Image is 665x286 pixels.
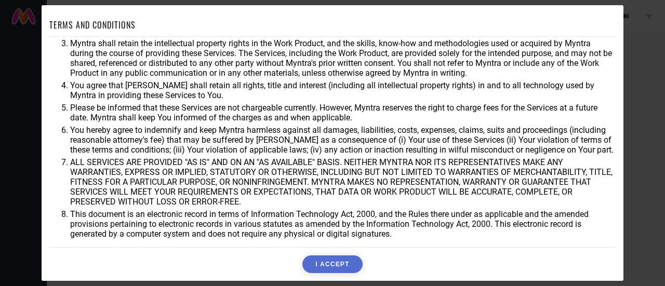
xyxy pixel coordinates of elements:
h1: TERMS AND CONDITIONS [49,19,136,31]
li: You agree that [PERSON_NAME] shall retain all rights, title and interest (including all intellect... [70,80,616,100]
li: This document is an electronic record in terms of Information Technology Act, 2000, and the Rules... [70,209,616,239]
li: Please be informed that these Services are not chargeable currently. However, Myntra reserves the... [70,103,616,122]
li: Myntra shall retain the intellectual property rights in the Work Product, and the skills, know-ho... [70,38,616,78]
li: You hereby agree to indemnify and keep Myntra harmless against all damages, liabilities, costs, e... [70,125,616,155]
li: ALL SERVICES ARE PROVIDED "AS IS" AND ON AN "AS AVAILABLE" BASIS. NEITHER MYNTRA NOR ITS REPRESEN... [70,157,616,207]
button: I ACCEPT [302,255,362,273]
